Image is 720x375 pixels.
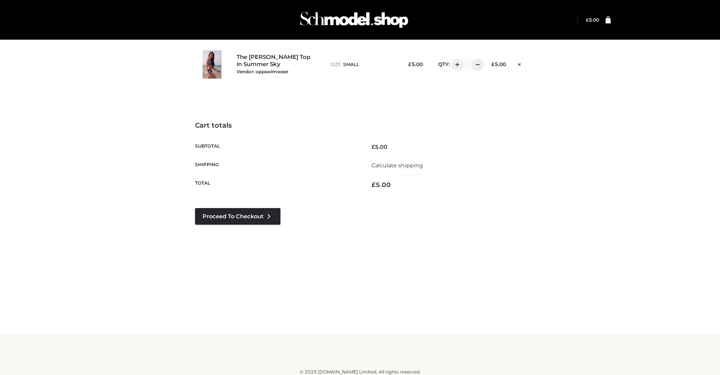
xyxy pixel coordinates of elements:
[491,61,506,67] bdi: 5.00
[372,144,387,150] bdi: 5.00
[408,61,423,67] bdi: 5.00
[586,17,599,23] bdi: 5.00
[586,17,589,23] span: £
[195,137,360,156] th: Subtotal
[195,122,525,130] h4: Cart totals
[586,17,599,23] a: £5.00
[408,61,412,67] span: £
[430,59,478,71] div: QTY:
[514,59,525,68] a: Remove this item
[372,162,423,169] a: Calculate shipping
[297,5,411,35] img: Schmodel Admin 964
[237,54,314,75] a: The [PERSON_NAME] Top in Summer SkyVendor: oppswimwear
[195,208,280,225] a: Proceed to Checkout
[372,144,375,150] span: £
[372,181,376,188] span: £
[237,69,288,74] small: Vendor: oppswimwear
[343,62,359,67] span: SMALL
[491,61,495,67] span: £
[195,175,360,195] th: Total
[195,156,360,174] th: Shipping
[372,181,391,188] bdi: 5.00
[331,61,395,68] p: size :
